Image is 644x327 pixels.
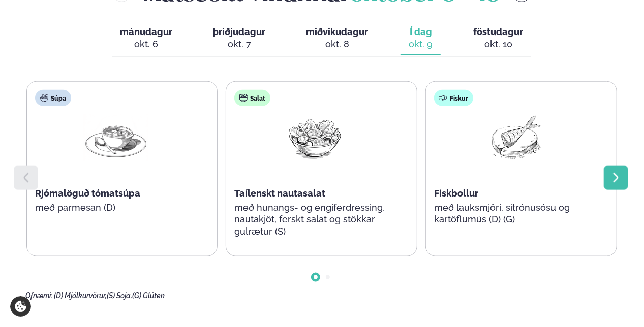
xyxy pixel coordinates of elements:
div: Súpa [35,90,71,106]
div: okt. 7 [213,38,265,50]
img: Soup.png [83,114,148,161]
div: okt. 6 [120,38,172,50]
p: með hunangs- og engiferdressing, nautakjöt, ferskt salat og stökkar gulrætur (S) [234,202,396,238]
div: okt. 9 [409,38,433,50]
span: Rjómalöguð tómatsúpa [35,188,140,199]
span: Ofnæmi: [25,291,52,300]
span: mánudagur [120,26,172,37]
button: miðvikudagur okt. 8 [298,22,376,55]
img: soup.svg [40,94,48,102]
span: (G) Glúten [132,291,165,300]
div: Fiskur [434,90,473,106]
img: salad.svg [239,94,248,102]
span: þriðjudagur [213,26,265,37]
button: mánudagur okt. 6 [112,22,180,55]
button: þriðjudagur okt. 7 [205,22,273,55]
span: Í dag [409,26,433,38]
div: okt. 8 [306,38,368,50]
div: okt. 10 [473,38,523,50]
img: fish.svg [439,94,447,102]
span: (S) Soja, [107,291,132,300]
img: Salad.png [283,114,348,161]
img: Fish.png [482,114,547,161]
button: Í dag okt. 9 [401,22,441,55]
span: Go to slide 2 [326,275,330,279]
p: með lauksmjöri, sítrónusósu og kartöflumús (D) (G) [434,202,596,226]
div: Salat [234,90,270,106]
span: Go to slide 1 [314,275,318,279]
span: föstudagur [473,26,523,37]
a: Cookie settings [10,296,31,317]
span: Taílenskt nautasalat [234,188,325,199]
span: (D) Mjólkurvörur, [54,291,107,300]
span: miðvikudagur [306,26,368,37]
p: með parmesan (D) [35,202,197,214]
button: föstudagur okt. 10 [465,22,531,55]
span: Fiskbollur [434,188,478,199]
